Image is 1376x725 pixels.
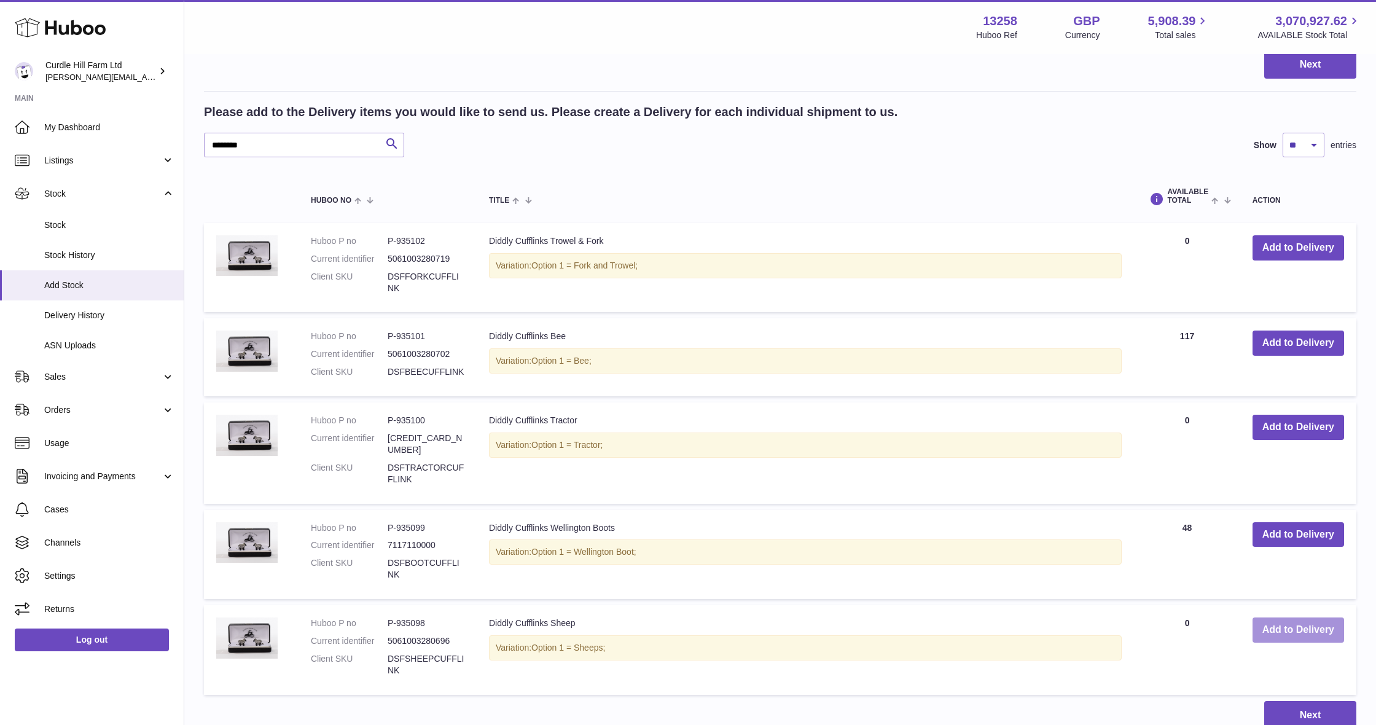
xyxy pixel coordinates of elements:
[1257,13,1361,41] a: 3,070,927.62 AVAILABLE Stock Total
[216,235,278,276] img: Diddly Cufflinks Trowel & Fork
[1275,13,1347,29] span: 3,070,927.62
[388,415,464,426] dd: P-935100
[1134,402,1240,503] td: 0
[311,331,388,342] dt: Huboo P no
[388,635,464,647] dd: 5061003280696
[1134,510,1240,600] td: 48
[216,617,278,659] img: Diddly Cufflinks Sheep
[311,415,388,426] dt: Huboo P no
[1148,13,1196,29] span: 5,908.39
[44,310,174,321] span: Delivery History
[44,471,162,482] span: Invoicing and Payments
[311,635,388,647] dt: Current identifier
[311,235,388,247] dt: Huboo P no
[311,433,388,456] dt: Current identifier
[1148,13,1210,41] a: 5,908.39 Total sales
[216,415,278,456] img: Diddly Cufflinks Tractor
[388,271,464,294] dd: DSFFORKCUFFLINK
[976,29,1017,41] div: Huboo Ref
[477,510,1134,600] td: Diddly Cufflinks Wellington Boots
[388,557,464,581] dd: DSFBOOTCUFFLINK
[388,653,464,676] dd: DSFSHEEPCUFFLINK
[489,433,1122,458] div: Variation:
[311,271,388,294] dt: Client SKU
[311,197,351,205] span: Huboo no
[44,122,174,133] span: My Dashboard
[204,104,897,120] h2: Please add to the Delivery items you would like to send us. Please create a Delivery for each ind...
[477,402,1134,503] td: Diddly Cufflinks Tractor
[477,318,1134,396] td: Diddly Cufflinks Bee
[388,366,464,378] dd: DSFBEECUFFLINK
[44,570,174,582] span: Settings
[1264,50,1356,79] button: Next
[388,348,464,360] dd: 5061003280702
[1134,318,1240,396] td: 117
[44,188,162,200] span: Stock
[45,72,246,82] span: [PERSON_NAME][EMAIL_ADDRESS][DOMAIN_NAME]
[489,253,1122,278] div: Variation:
[216,331,278,372] img: Diddly Cufflinks Bee
[44,371,162,383] span: Sales
[489,539,1122,565] div: Variation:
[1253,617,1344,643] button: Add to Delivery
[1253,331,1344,356] button: Add to Delivery
[1073,13,1100,29] strong: GBP
[477,605,1134,695] td: Diddly Cufflinks Sheep
[388,462,464,485] dd: DSFTRACTORCUFFLINK
[531,547,636,557] span: Option 1 = Wellington Boot;
[44,537,174,549] span: Channels
[531,643,605,652] span: Option 1 = Sheeps;
[1134,605,1240,695] td: 0
[983,13,1017,29] strong: 13258
[388,253,464,265] dd: 5061003280719
[1253,415,1344,440] button: Add to Delivery
[388,235,464,247] dd: P-935102
[44,603,174,615] span: Returns
[44,340,174,351] span: ASN Uploads
[44,280,174,291] span: Add Stock
[44,404,162,416] span: Orders
[216,522,278,563] img: Diddly Cufflinks Wellington Boots
[311,348,388,360] dt: Current identifier
[1331,139,1356,151] span: entries
[1134,223,1240,313] td: 0
[311,253,388,265] dt: Current identifier
[1254,139,1276,151] label: Show
[44,504,174,515] span: Cases
[311,557,388,581] dt: Client SKU
[1167,188,1208,204] span: AVAILABLE Total
[45,60,156,83] div: Curdle Hill Farm Ltd
[311,617,388,629] dt: Huboo P no
[489,197,509,205] span: Title
[1253,235,1344,261] button: Add to Delivery
[531,356,592,366] span: Option 1 = Bee;
[388,522,464,534] dd: P-935099
[388,433,464,456] dd: [CREDIT_CARD_NUMBER]
[311,462,388,485] dt: Client SKU
[489,635,1122,660] div: Variation:
[15,629,169,651] a: Log out
[44,249,174,261] span: Stock History
[311,653,388,676] dt: Client SKU
[531,261,638,270] span: Option 1 = Fork and Trowel;
[1065,29,1100,41] div: Currency
[477,223,1134,313] td: Diddly Cufflinks Trowel & Fork
[44,219,174,231] span: Stock
[311,522,388,534] dt: Huboo P no
[388,539,464,551] dd: 7117110000
[388,331,464,342] dd: P-935101
[1253,197,1344,205] div: Action
[531,440,603,450] span: Option 1 = Tractor;
[311,366,388,378] dt: Client SKU
[311,539,388,551] dt: Current identifier
[15,62,33,80] img: miranda@diddlysquatfarmshop.com
[1155,29,1210,41] span: Total sales
[489,348,1122,374] div: Variation:
[44,155,162,167] span: Listings
[44,437,174,449] span: Usage
[1257,29,1361,41] span: AVAILABLE Stock Total
[1253,522,1344,547] button: Add to Delivery
[388,617,464,629] dd: P-935098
